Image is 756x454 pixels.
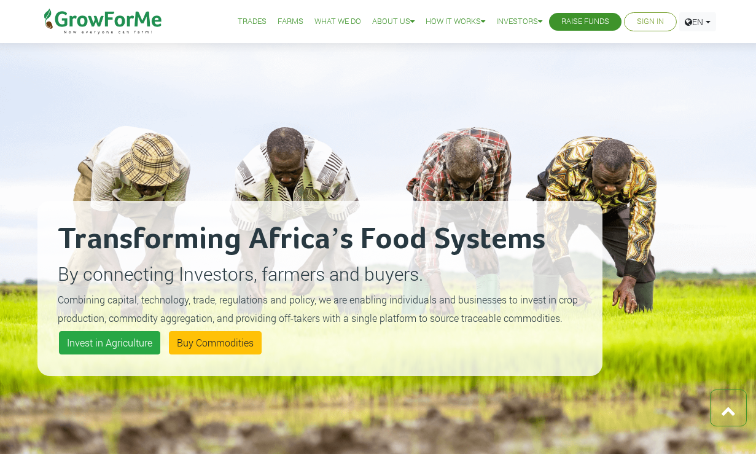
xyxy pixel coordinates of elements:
[59,331,160,354] a: Invest in Agriculture
[496,15,542,28] a: Investors
[679,12,716,31] a: EN
[58,221,582,258] h2: Transforming Africa’s Food Systems
[58,293,578,324] small: Combining capital, technology, trade, regulations and policy, we are enabling individuals and bus...
[314,15,361,28] a: What We Do
[637,15,664,28] a: Sign In
[58,260,582,288] p: By connecting Investors, farmers and buyers.
[169,331,262,354] a: Buy Commodities
[278,15,303,28] a: Farms
[561,15,609,28] a: Raise Funds
[238,15,267,28] a: Trades
[372,15,415,28] a: About Us
[426,15,485,28] a: How it Works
